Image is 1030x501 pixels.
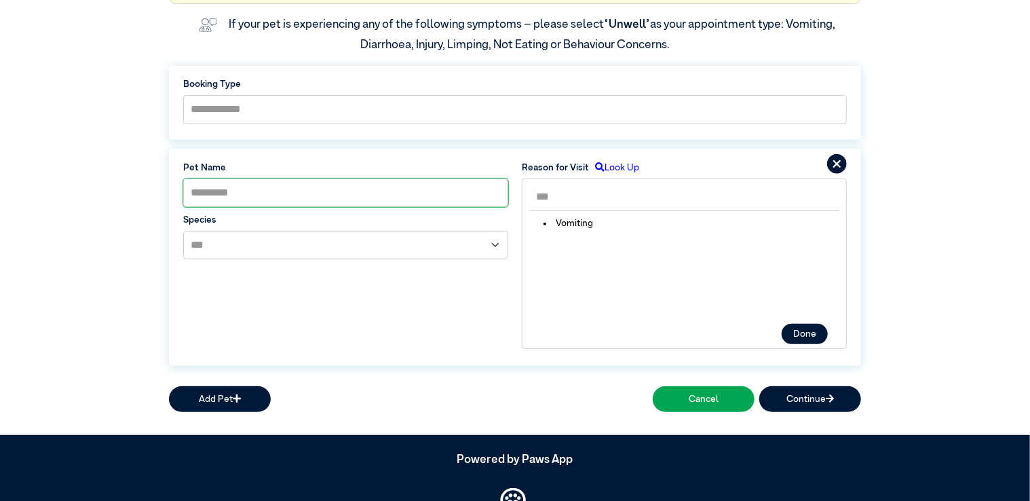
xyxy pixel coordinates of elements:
h5: Powered by Paws App [169,453,861,467]
button: Cancel [653,386,755,411]
label: Species [183,213,508,227]
label: Look Up [589,161,639,174]
button: Done [782,324,828,344]
label: Booking Type [183,77,847,91]
button: Add Pet [169,386,271,411]
button: Continue [759,386,861,411]
label: Reason for Visit [522,161,589,174]
img: vet [194,14,222,37]
label: Pet Name [183,161,508,174]
label: If your pet is experiencing any of the following symptoms – please select as your appointment typ... [229,19,838,51]
li: Vomiting [534,217,603,230]
span: “Unwell” [604,19,650,31]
